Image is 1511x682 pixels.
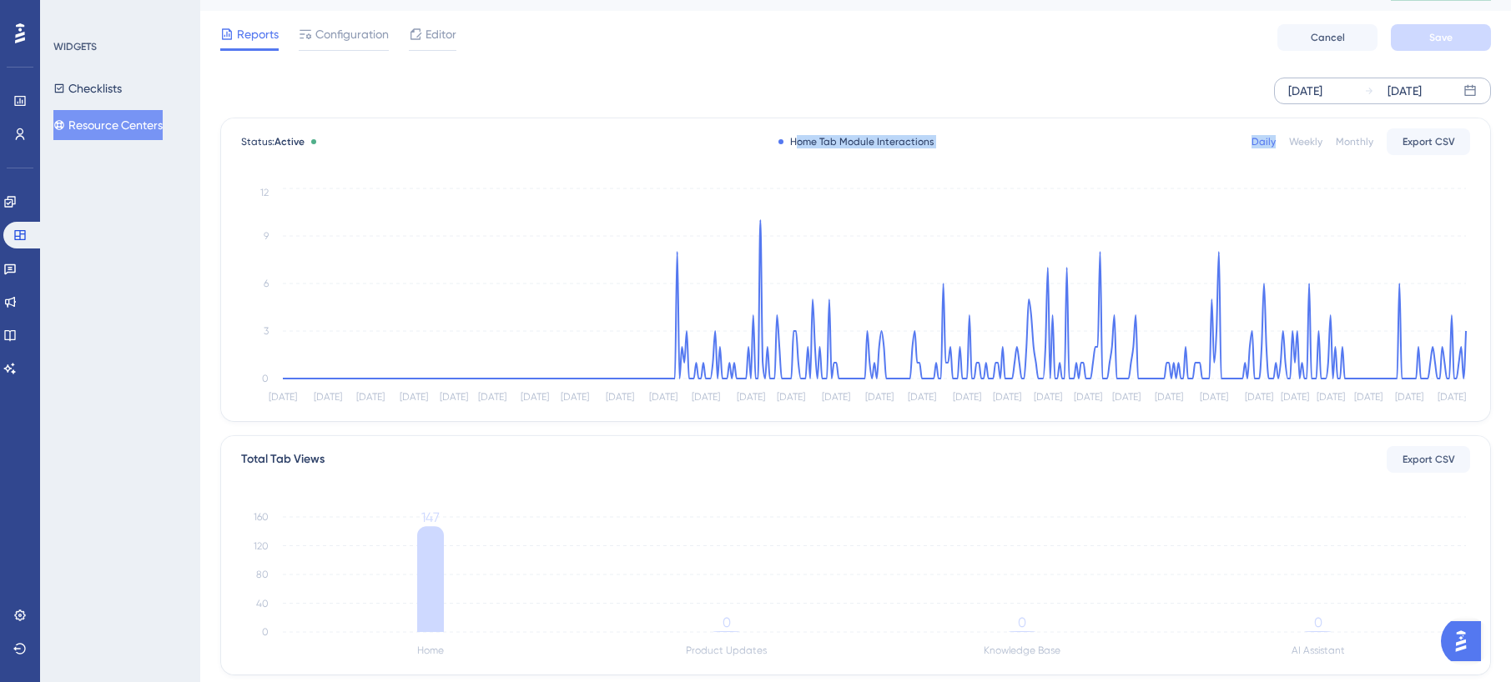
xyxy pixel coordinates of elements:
[400,391,428,403] tspan: [DATE]
[1391,24,1491,51] button: Save
[1155,391,1183,403] tspan: [DATE]
[274,136,305,148] span: Active
[356,391,385,403] tspan: [DATE]
[1245,391,1273,403] tspan: [DATE]
[264,230,269,242] tspan: 9
[1200,391,1228,403] tspan: [DATE]
[260,187,269,198] tspan: 12
[1288,81,1322,101] div: [DATE]
[1018,614,1026,630] tspan: 0
[478,391,506,403] tspan: [DATE]
[1292,644,1345,656] tspan: AI Assistant
[1438,391,1466,403] tspan: [DATE]
[1403,453,1455,466] span: Export CSV
[237,24,279,44] span: Reports
[269,391,297,403] tspan: [DATE]
[1252,135,1276,148] div: Daily
[53,73,122,103] button: Checklists
[1336,135,1373,148] div: Monthly
[1074,391,1102,403] tspan: [DATE]
[777,391,805,403] tspan: [DATE]
[1034,391,1062,403] tspan: [DATE]
[1403,135,1455,148] span: Export CSV
[264,278,269,289] tspan: 6
[723,614,731,630] tspan: 0
[256,569,269,580] tspan: 80
[984,644,1060,656] tspan: Knowledge Base
[254,511,269,523] tspan: 160
[1388,81,1422,101] div: [DATE]
[1311,31,1345,44] span: Cancel
[822,391,850,403] tspan: [DATE]
[53,40,97,53] div: WIDGETS
[692,391,720,403] tspan: [DATE]
[241,135,305,148] span: Status:
[417,644,444,656] tspan: Home
[649,391,677,403] tspan: [DATE]
[1281,391,1309,403] tspan: [DATE]
[561,391,589,403] tspan: [DATE]
[262,373,269,384] tspan: 0
[1317,391,1345,403] tspan: [DATE]
[953,391,981,403] tspan: [DATE]
[1387,128,1470,155] button: Export CSV
[778,135,934,148] div: Home Tab Module Interactions
[908,391,936,403] tspan: [DATE]
[315,24,389,44] span: Configuration
[686,644,767,656] tspan: Product Updates
[993,391,1021,403] tspan: [DATE]
[241,449,325,469] div: Total Tab Views
[1429,31,1453,44] span: Save
[606,391,634,403] tspan: [DATE]
[262,626,269,638] tspan: 0
[254,540,269,552] tspan: 120
[264,325,269,337] tspan: 3
[1395,391,1423,403] tspan: [DATE]
[256,598,269,609] tspan: 40
[314,391,342,403] tspan: [DATE]
[1289,135,1322,148] div: Weekly
[1354,391,1383,403] tspan: [DATE]
[1314,614,1322,630] tspan: 0
[421,509,440,525] tspan: 147
[521,391,549,403] tspan: [DATE]
[426,24,456,44] span: Editor
[1277,24,1378,51] button: Cancel
[865,391,894,403] tspan: [DATE]
[1112,391,1141,403] tspan: [DATE]
[440,391,468,403] tspan: [DATE]
[1441,616,1491,666] iframe: UserGuiding AI Assistant Launcher
[737,391,765,403] tspan: [DATE]
[1387,446,1470,473] button: Export CSV
[53,110,163,140] button: Resource Centers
